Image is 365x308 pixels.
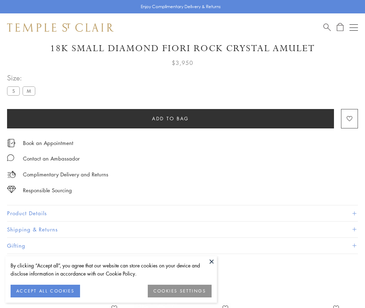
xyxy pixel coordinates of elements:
img: icon_delivery.svg [7,170,16,179]
div: Responsible Sourcing [23,186,72,195]
div: Contact an Ambassador [23,154,80,163]
button: Gifting [7,238,358,254]
img: MessageIcon-01_2.svg [7,154,14,161]
label: M [23,86,35,95]
img: Temple St. Clair [7,23,114,32]
button: Product Details [7,205,358,221]
label: S [7,86,20,95]
img: icon_sourcing.svg [7,186,16,193]
a: Open Shopping Bag [337,23,343,32]
p: Complimentary Delivery and Returns [23,170,108,179]
span: $3,950 [172,58,193,67]
button: COOKIES SETTINGS [148,285,212,297]
button: Shipping & Returns [7,222,358,237]
p: Enjoy Complimentary Delivery & Returns [141,3,221,10]
h1: 18K Small Diamond Fiori Rock Crystal Amulet [7,42,358,55]
span: Add to bag [152,115,189,122]
div: By clicking “Accept all”, you agree that our website can store cookies on your device and disclos... [11,261,212,278]
button: ACCEPT ALL COOKIES [11,285,80,297]
a: Book an Appointment [23,139,73,147]
img: icon_appointment.svg [7,139,16,147]
span: Size: [7,72,38,84]
button: Add to bag [7,109,334,128]
button: Open navigation [349,23,358,32]
a: Search [323,23,331,32]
